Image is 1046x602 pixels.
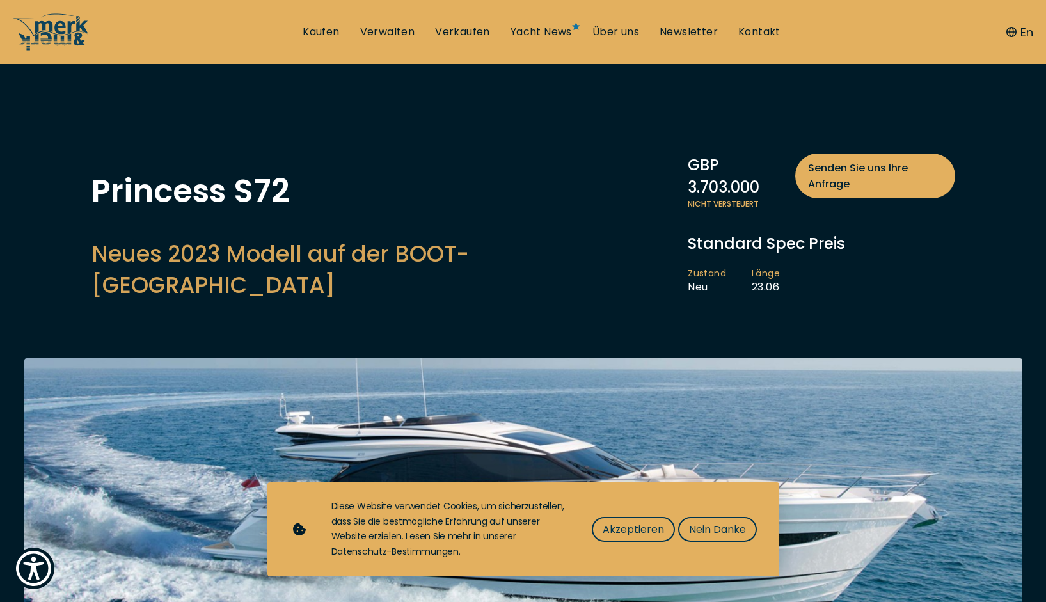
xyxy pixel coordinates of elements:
[688,233,845,254] span: Standard Spec Preis
[660,25,718,39] a: Newsletter
[795,154,955,198] a: Senden Sie uns Ihre Anfrage
[808,160,942,192] span: Senden Sie uns Ihre Anfrage
[91,175,676,207] h1: Princess S72
[688,267,752,294] li: Neu
[13,548,54,589] button: Show Accessibility Preferences
[688,198,955,210] span: Nicht versteuert
[752,267,780,280] span: Länge
[360,25,415,39] a: Verwalten
[689,521,746,537] span: Nein Danke
[678,517,757,542] button: Nein Danke
[331,499,566,560] div: Diese Website verwendet Cookies, um sicherzustellen, dass Sie die bestmögliche Erfahrung auf unse...
[592,517,675,542] button: Akzeptieren
[91,238,676,301] h2: Neues 2023 Modell auf der BOOT-[GEOGRAPHIC_DATA]
[331,545,459,558] a: Datenschutz-Bestimmungen
[511,25,572,39] a: Yacht News
[435,25,490,39] a: Verkaufen
[592,25,639,39] a: Über uns
[1006,24,1033,41] button: En
[688,267,726,280] span: Zustand
[303,25,339,39] a: Kaufen
[603,521,664,537] span: Akzeptieren
[738,25,781,39] a: Kontakt
[688,154,955,198] div: GBP 3.703.000
[752,267,805,294] li: 23.06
